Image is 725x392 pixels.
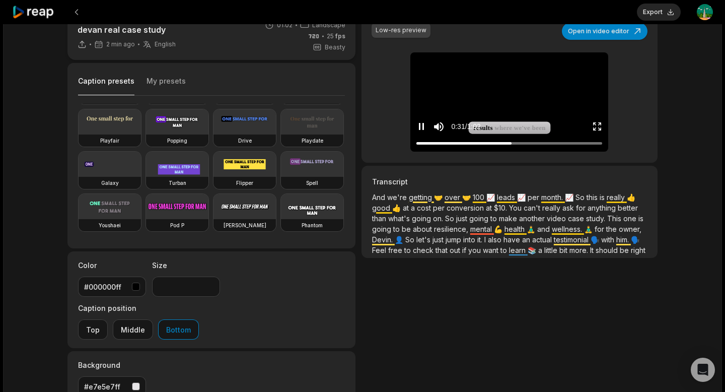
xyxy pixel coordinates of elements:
h3: Playdate [302,137,323,145]
span: case [568,214,586,223]
span: So [405,235,416,244]
span: into [463,235,477,244]
span: 01:02 [277,21,293,30]
button: Top [78,319,108,340]
span: him. [616,235,631,244]
span: out [450,246,462,254]
span: another [519,214,547,223]
span: So [445,214,456,223]
h3: Pod P [170,221,184,229]
h3: Flipper [236,179,253,187]
span: per [433,204,447,212]
span: health [504,225,527,233]
span: 2 min ago [106,40,135,48]
span: for [595,225,606,233]
span: going [372,225,393,233]
span: also [488,235,503,244]
span: study. [586,214,607,223]
span: to [393,225,402,233]
span: can't [524,204,542,212]
span: actual [532,235,554,244]
span: just [432,235,446,244]
span: going [412,214,433,223]
span: with [601,235,616,244]
span: a [411,204,417,212]
button: Pause video [416,117,426,136]
span: English [155,40,176,48]
span: than [372,214,388,223]
button: My presets [147,76,186,95]
span: going [469,214,490,223]
span: fps [335,32,345,40]
span: conversion [447,204,486,212]
div: Low-res preview [376,26,426,35]
span: cost [417,204,433,212]
label: Background [78,360,146,370]
span: one [623,214,638,223]
span: It [590,246,596,254]
span: right [631,246,645,254]
span: Devin. [372,235,395,244]
span: wellness. [552,225,584,233]
h3: Playfair [100,137,119,145]
button: Export [637,4,681,21]
span: want [483,246,500,254]
span: resilience, [434,225,470,233]
button: Mute sound [432,120,445,133]
span: getting [409,193,434,202]
span: anything [588,204,618,212]
div: 0:31 / 1:02 [451,121,480,132]
div: Open Intercom Messenger [691,358,715,382]
span: have [503,235,522,244]
span: Beasty [325,43,345,52]
span: month. [541,193,565,202]
span: 100 [473,193,486,202]
button: Enter Fullscreen [592,117,602,136]
span: ask [562,204,576,212]
span: over [445,193,462,202]
span: we're [387,193,409,202]
div: #e7e5e7ff [84,381,128,392]
span: be [402,225,413,233]
span: you [468,246,483,254]
span: is [638,214,643,223]
h3: Youshaei [99,221,121,229]
span: good [372,204,392,212]
h3: Turban [169,179,186,187]
span: to [490,214,499,223]
label: Color [78,260,146,271]
span: really [542,204,562,212]
span: a [538,246,544,254]
span: bit [559,246,569,254]
div: #000000ff [84,282,128,292]
span: for [576,204,588,212]
h3: Spell [306,179,318,187]
h3: Galaxy [101,179,119,187]
span: about [413,225,434,233]
span: on. [433,214,445,223]
span: this [587,193,600,202]
span: owner, [619,225,641,233]
span: video [547,214,568,223]
span: is [600,193,607,202]
span: to [404,246,413,254]
span: mental [470,225,494,233]
h3: Popping [167,137,187,145]
span: Feel [372,246,388,254]
span: let's [416,235,432,244]
span: So [575,193,587,202]
span: testimonial [554,235,591,244]
span: per [528,193,541,202]
label: Size [152,260,220,271]
span: that [436,246,450,254]
span: This [607,214,623,223]
span: better [618,204,638,212]
span: if [462,246,468,254]
span: the [606,225,619,233]
span: You [509,204,524,212]
span: little [544,246,559,254]
h3: [PERSON_NAME] [224,221,266,229]
span: Landscape [312,21,345,30]
h3: Transcript [372,176,647,187]
span: it. [477,235,484,244]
